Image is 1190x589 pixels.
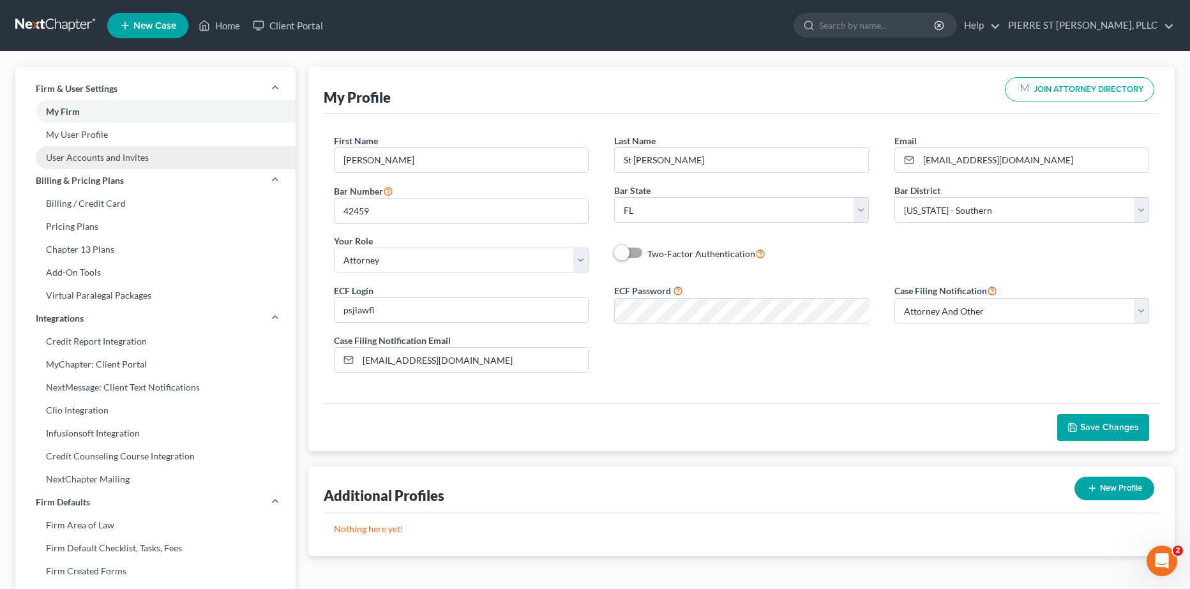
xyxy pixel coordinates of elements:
[614,284,671,297] label: ECF Password
[1034,86,1143,94] span: JOIN ATTORNEY DIRECTORY
[1080,422,1139,433] span: Save Changes
[1016,80,1034,98] img: modern-attorney-logo-488310dd42d0e56951fffe13e3ed90e038bc441dd813d23dff0c9337a977f38e.png
[614,135,656,146] span: Last Name
[1057,414,1149,441] button: Save Changes
[15,169,296,192] a: Billing & Pricing Plans
[15,514,296,537] a: Firm Area of Law
[614,184,651,197] label: Bar State
[15,468,296,491] a: NextChapter Mailing
[15,100,296,123] a: My Firm
[36,82,117,95] span: Firm & User Settings
[36,496,90,509] span: Firm Defaults
[15,77,296,100] a: Firm & User Settings
[15,215,296,238] a: Pricing Plans
[894,184,940,197] label: Bar District
[15,330,296,353] a: Credit Report Integration
[1002,14,1174,37] a: PIERRE ST [PERSON_NAME], PLLC
[133,21,176,31] span: New Case
[15,376,296,399] a: NextMessage: Client Text Notifications
[334,284,373,297] label: ECF Login
[246,14,329,37] a: Client Portal
[192,14,246,37] a: Home
[334,523,1149,535] p: Nothing here yet!
[1074,477,1154,500] button: New Profile
[615,148,868,172] input: Enter last name...
[647,248,755,259] span: Two-Factor Authentication
[15,399,296,422] a: Clio Integration
[334,135,378,146] span: First Name
[324,486,444,505] div: Additional Profiles
[15,307,296,330] a: Integrations
[15,560,296,583] a: Firm Created Forms
[335,148,588,172] input: Enter first name...
[324,88,391,107] div: My Profile
[36,312,84,325] span: Integrations
[958,14,1000,37] a: Help
[335,199,588,223] input: #
[15,238,296,261] a: Chapter 13 Plans
[334,235,373,246] span: Your Role
[15,491,296,514] a: Firm Defaults
[1147,546,1177,576] iframe: Intercom live chat
[15,123,296,146] a: My User Profile
[15,353,296,376] a: MyChapter: Client Portal
[358,348,588,372] input: Enter notification email..
[335,298,588,322] input: Enter ecf login...
[334,183,393,198] label: Bar Number
[894,135,917,146] span: Email
[15,284,296,307] a: Virtual Paralegal Packages
[1173,546,1183,556] span: 2
[15,445,296,468] a: Credit Counseling Course Integration
[15,192,296,215] a: Billing / Credit Card
[15,422,296,445] a: Infusionsoft Integration
[894,283,997,298] label: Case Filing Notification
[919,148,1149,172] input: Enter email...
[15,537,296,560] a: Firm Default Checklist, Tasks, Fees
[15,146,296,169] a: User Accounts and Invites
[334,334,451,347] label: Case Filing Notification Email
[15,261,296,284] a: Add-On Tools
[819,13,936,37] input: Search by name...
[1005,77,1154,101] button: JOIN ATTORNEY DIRECTORY
[36,174,124,187] span: Billing & Pricing Plans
